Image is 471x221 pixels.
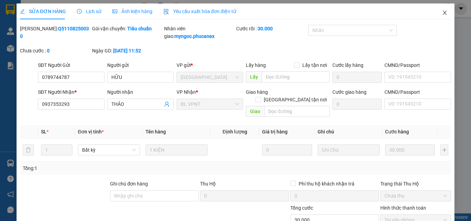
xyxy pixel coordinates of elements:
span: Thu Hộ [200,181,216,187]
div: CMND/Passport [384,88,451,96]
div: Người gửi [107,61,174,69]
div: SĐT Người Gửi [38,61,104,69]
span: Chưa thu [384,191,447,201]
span: Giao [246,106,264,117]
div: [PERSON_NAME]: [20,25,91,40]
div: Ngày GD: [92,47,163,54]
span: Lịch sử [77,9,101,14]
b: [DATE] 11:52 [113,48,141,53]
button: plus [440,144,448,155]
input: Ghi chú đơn hàng [110,190,199,201]
span: Phí thu hộ khách nhận trả [296,180,357,188]
img: icon [163,9,169,14]
input: Dọc đường [262,71,330,82]
input: VD: Bàn, Ghế [146,144,208,155]
span: clock-circle [77,9,82,14]
label: Ghi chú đơn hàng [110,181,148,187]
div: Gói vận chuyển: [92,25,163,32]
span: SL [41,129,47,134]
span: user-add [164,101,170,107]
span: ĐL Quận 5 [181,72,239,82]
span: Yêu cầu xuất hóa đơn điện tử [163,9,236,14]
div: Tổng: 1 [23,164,182,172]
input: Cước giao hàng [332,99,382,110]
div: Trạng thái Thu Hộ [380,180,451,188]
span: Cước hàng [385,129,409,134]
b: 0 [47,48,50,53]
span: Giá trị hàng [262,129,288,134]
label: Cước lấy hàng [332,62,363,68]
div: SĐT Người Nhận [38,88,104,96]
span: close [442,10,448,16]
span: SỬA ĐƠN HÀNG [20,9,66,14]
button: delete [23,144,34,155]
label: Cước giao hàng [332,89,367,95]
input: 0 [262,144,312,155]
span: Tên hàng [146,129,166,134]
span: Ảnh kiện hàng [112,9,152,14]
span: Định lượng [222,129,247,134]
div: CMND/Passport [384,61,451,69]
span: picture [112,9,117,14]
b: myngoc.phucanex [174,33,214,39]
span: [GEOGRAPHIC_DATA] tận nơi [261,96,330,103]
button: Close [435,3,454,23]
span: ĐL VPNT [181,99,239,109]
div: VP gửi [177,61,243,69]
label: Hình thức thanh toán [380,205,426,211]
input: Dọc đường [264,106,330,117]
span: Lấy tận nơi [300,61,330,69]
div: Chưa cước : [20,47,91,54]
span: Giao hàng [246,89,268,95]
span: VP Nhận [177,89,196,95]
b: 30.000 [258,26,273,31]
span: Đơn vị tính [78,129,104,134]
span: Tổng cước [290,205,313,211]
div: Cước rồi : [236,25,307,32]
input: Ghi Chú [318,144,380,155]
b: Tiêu chuẩn [127,26,152,31]
span: edit [20,9,25,14]
div: Người nhận [107,88,174,96]
th: Ghi chú [315,125,382,139]
span: Lấy [246,71,262,82]
div: Nhân viên giao: [164,25,235,40]
input: 0 [385,144,435,155]
span: Bất kỳ [82,145,136,155]
span: Lấy hàng [246,62,266,68]
input: Cước lấy hàng [332,72,382,83]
